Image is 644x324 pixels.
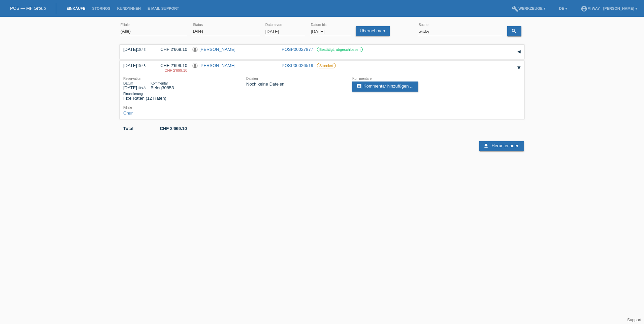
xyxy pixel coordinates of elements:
[123,82,146,85] div: Datum
[352,77,453,80] div: Kommentare
[155,63,187,73] div: CHF 2'699.10
[114,6,144,10] a: Kund*innen
[479,141,524,151] a: download Herunterladen
[507,26,521,36] a: search
[514,47,524,57] div: auf-/zuklappen
[356,84,362,89] i: comment
[137,48,146,52] span: 10:43
[577,6,641,10] a: account_circlem-way - [PERSON_NAME] ▾
[123,63,150,68] div: [DATE]
[144,6,183,10] a: E-Mail Support
[512,5,518,12] i: build
[627,318,641,322] a: Support
[10,6,46,11] a: POS — MF Group
[317,63,336,68] label: Storniert
[356,26,390,36] a: Übernehmen
[317,47,363,52] label: Bestätigt, abgeschlossen
[63,6,89,10] a: Einkäufe
[123,126,133,131] b: Total
[137,64,146,68] span: 10:48
[581,5,587,12] i: account_circle
[508,6,549,10] a: buildWerkzeuge ▾
[123,92,241,96] div: Finanzierung
[123,82,146,90] div: [DATE]
[246,82,347,87] div: Noch keine Dateien
[155,68,187,72] div: 23.09.2025 / tippfehler bei Zahlung 2669.1 anstatt 2699.1
[151,82,174,85] div: Kommentar
[123,47,150,52] div: [DATE]
[123,106,241,109] div: Filiale
[123,110,133,116] a: Chur
[483,143,489,149] i: download
[123,92,241,101] div: Fixe Raten (12 Raten)
[151,82,174,90] div: Beleg30853
[160,126,187,131] b: CHF 2'669.10
[199,63,235,68] a: [PERSON_NAME]
[282,63,313,68] a: POSP00026519
[199,47,235,52] a: [PERSON_NAME]
[514,63,524,73] div: auf-/zuklappen
[155,47,187,52] div: CHF 2'669.10
[123,77,241,80] div: Reservation
[511,28,517,34] i: search
[282,47,313,52] a: POSP00027877
[246,77,347,80] div: Dateien
[491,143,519,148] span: Herunterladen
[137,86,146,90] span: 10:48
[89,6,114,10] a: Stornos
[352,82,418,92] a: commentKommentar hinzufügen ...
[556,6,571,10] a: DE ▾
